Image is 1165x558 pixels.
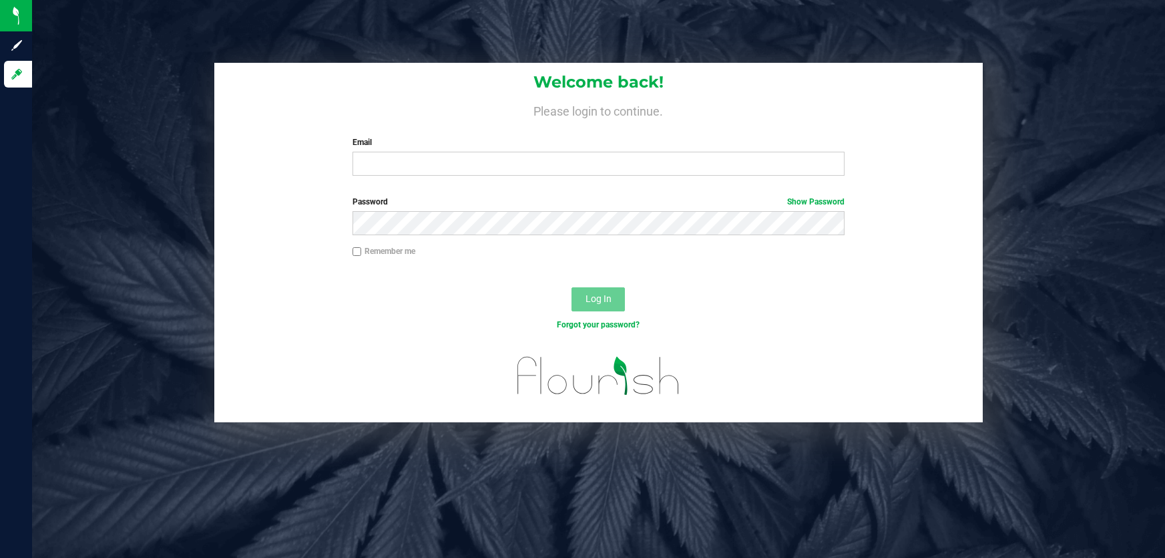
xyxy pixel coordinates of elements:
[503,345,695,407] img: flourish_logo.svg
[353,245,415,257] label: Remember me
[787,197,845,206] a: Show Password
[214,102,983,118] h4: Please login to continue.
[571,287,625,311] button: Log In
[10,39,23,52] inline-svg: Sign up
[586,293,612,304] span: Log In
[353,247,362,257] input: Remember me
[353,136,845,148] label: Email
[10,67,23,81] inline-svg: Log in
[557,320,640,329] a: Forgot your password?
[353,197,388,206] span: Password
[214,74,983,91] h1: Welcome back!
